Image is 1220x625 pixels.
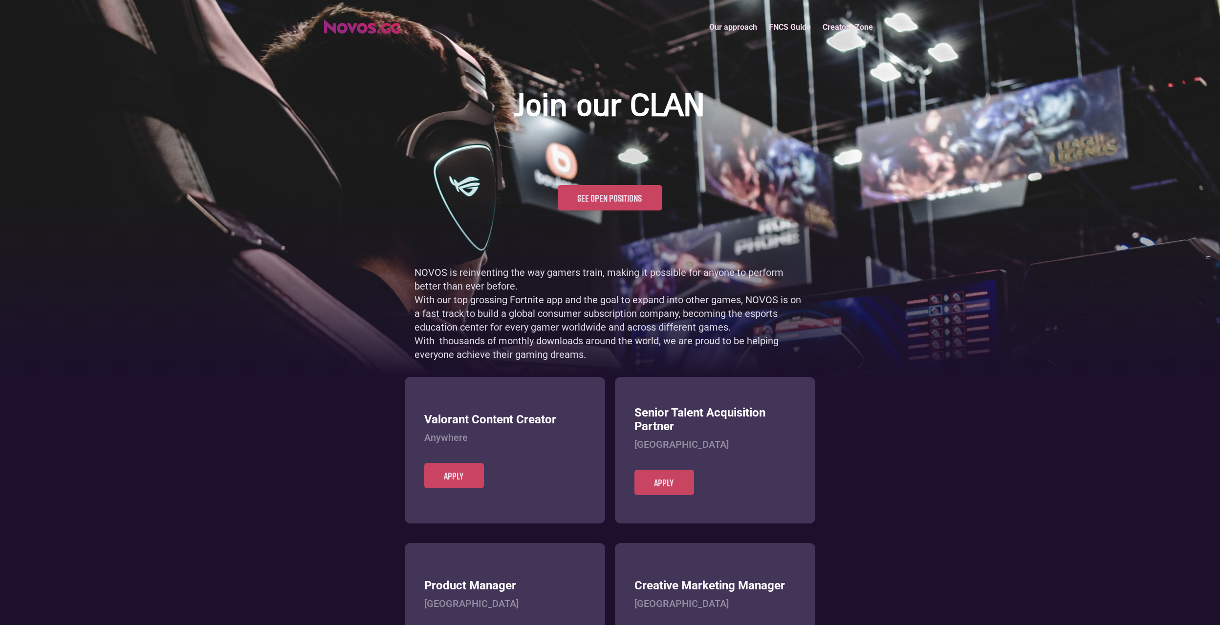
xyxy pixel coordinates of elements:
[634,406,796,434] h3: Senior Talent Acquisition Partner
[817,17,879,38] a: Creators Zone
[424,413,586,463] a: Valorant Content CreatorAnywhere
[703,17,763,38] a: Our approach
[763,17,817,38] a: FNCS Guide
[424,413,586,427] h3: Valorant Content Creator
[634,598,796,609] h4: [GEOGRAPHIC_DATA]
[414,266,806,361] p: NOVOS is reinventing the way gamers train, making it possible for anyone to perform better than e...
[634,406,796,470] a: Senior Talent Acquisition Partner[GEOGRAPHIC_DATA]
[424,598,586,609] h4: [GEOGRAPHIC_DATA]
[634,438,796,450] h4: [GEOGRAPHIC_DATA]
[424,432,586,443] h4: Anywhere
[424,579,586,593] h3: Product Manager
[515,88,705,126] h1: Join our CLAN
[424,463,484,488] a: Apply
[634,579,796,593] h3: Creative Marketing Manager
[324,17,400,34] a: home
[558,185,662,210] a: See open positions
[634,470,694,495] a: Apply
